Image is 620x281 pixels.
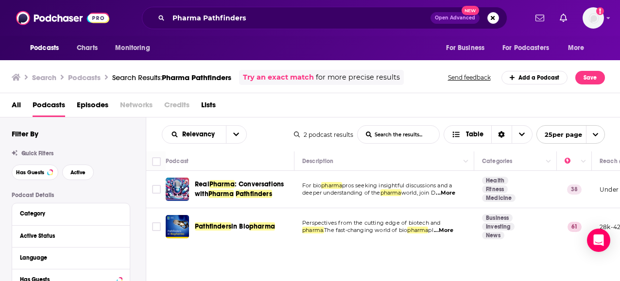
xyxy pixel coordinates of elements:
[482,155,512,167] div: Categories
[108,39,162,57] button: open menu
[115,41,150,55] span: Monitoring
[444,125,533,144] button: Choose View
[231,222,249,231] span: in Bio
[152,185,161,194] span: Toggle select row
[482,177,508,184] a: Health
[209,180,235,188] span: Pharma
[77,97,108,117] a: Episodes
[112,73,231,82] a: Search Results:Pharma Pathfinders
[162,125,247,144] h2: Choose List sort
[407,227,428,233] span: pharma
[583,7,604,29] img: User Profile
[302,189,380,196] span: deeper understanding of the
[195,180,209,188] span: Real
[380,189,401,196] span: pharma
[201,97,216,117] a: Lists
[583,7,604,29] span: Logged in as Ruth_Nebius
[62,165,94,180] button: Active
[152,222,161,231] span: Toggle select row
[33,97,65,117] a: Podcasts
[532,10,548,26] a: Show notifications dropdown
[162,131,226,138] button: open menu
[537,127,582,142] span: 25 per page
[587,229,610,252] div: Open Intercom Messenger
[23,39,71,57] button: open menu
[302,182,321,189] span: For bio
[561,39,597,57] button: open menu
[321,182,342,189] span: pharma
[70,170,86,175] span: Active
[496,39,563,57] button: open menu
[195,180,284,198] span: : Conversations with
[466,131,483,138] span: Table
[501,71,568,84] a: Add a Podcast
[445,73,494,82] button: Send feedback
[294,131,353,138] div: 2 podcast results
[166,215,189,238] img: Pathfinders in Biopharma
[12,165,58,180] button: Has Guests
[565,155,578,167] div: Power Score
[20,251,122,264] button: Language
[243,72,314,83] a: Try an exact match
[226,126,246,143] button: open menu
[20,210,116,217] div: Category
[112,73,231,82] div: Search Results:
[20,254,116,261] div: Language
[439,39,497,57] button: open menu
[583,7,604,29] button: Show profile menu
[12,129,38,138] h2: Filter By
[482,223,515,231] a: Investing
[556,10,571,26] a: Show notifications dropdown
[428,227,433,233] span: pl
[302,155,333,167] div: Description
[316,72,400,83] span: for more precise results
[16,9,109,27] img: Podchaser - Follow, Share and Rate Podcasts
[164,97,189,117] span: Credits
[166,178,189,201] a: RealPharma: Conversations with Pharma Pathfinders
[30,41,59,55] span: Podcasts
[342,182,452,189] span: pros seeking insightful discussions and a
[502,41,549,55] span: For Podcasters
[182,131,218,138] span: Relevancy
[568,41,585,55] span: More
[68,73,101,82] h3: Podcasts
[20,207,122,219] button: Category
[32,73,56,82] h3: Search
[482,231,504,239] a: News
[434,227,453,234] span: ...More
[536,125,605,144] button: open menu
[162,73,231,82] span: Pharma Pathfinders
[482,185,508,193] a: Fitness
[568,222,582,231] p: 61
[20,230,122,242] button: Active Status
[446,41,484,55] span: For Business
[543,156,554,167] button: Column Actions
[77,41,98,55] span: Charts
[401,189,435,196] span: world, join D
[462,6,479,15] span: New
[195,222,231,231] span: Pathfinders
[12,97,21,117] a: All
[302,227,324,233] span: pharma.
[482,214,513,222] a: Business
[578,156,589,167] button: Column Actions
[324,227,407,233] span: The fast-changing world of bio
[21,150,53,157] span: Quick Filters
[120,97,153,117] span: Networks
[302,219,440,226] span: Perspectives from the cutting edge of biotech and
[70,39,103,57] a: Charts
[435,16,475,20] span: Open Advanced
[460,156,472,167] button: Column Actions
[596,7,604,15] svg: Add a profile image
[491,126,512,143] div: Sort Direction
[195,222,275,231] a: Pathfindersin Biopharma
[20,232,116,239] div: Active Status
[236,190,272,198] span: Pathfinders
